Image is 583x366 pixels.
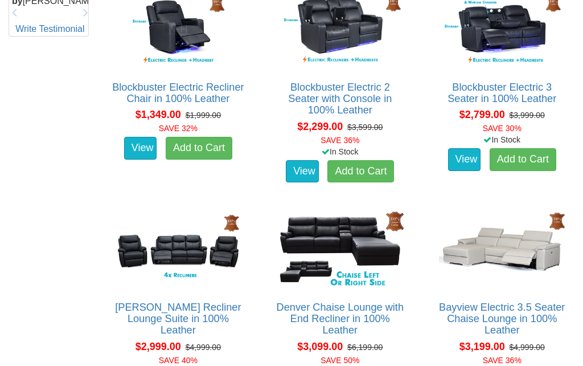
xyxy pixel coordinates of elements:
a: Bayview Electric 3.5 Seater Chaise Lounge in 100% Leather [439,302,565,336]
font: SAVE 50% [321,356,359,365]
span: $3,099.00 [297,341,343,352]
del: $4,999.00 [510,343,545,352]
a: Add to Cart [490,148,556,171]
a: Add to Cart [166,137,232,160]
div: In Stock [265,146,414,157]
a: View [124,137,157,160]
a: Write Testimonial [15,24,84,34]
a: Blockbuster Electric 2 Seater with Console in 100% Leather [288,82,392,116]
a: View [448,148,481,171]
a: Denver Chaise Lounge with End Recliner in 100% Leather [277,302,404,336]
font: SAVE 40% [159,356,198,365]
a: View [286,160,319,183]
div: In Stock [428,134,577,145]
font: SAVE 36% [483,356,522,365]
span: $2,299.00 [297,121,343,132]
font: SAVE 30% [483,124,522,133]
del: $4,999.00 [186,343,221,352]
span: $3,199.00 [459,341,505,352]
del: $1,999.00 [186,111,221,120]
a: Blockbuster Electric Recliner Chair in 100% Leather [112,82,244,104]
font: SAVE 36% [321,136,359,145]
del: $3,599.00 [347,123,383,132]
del: $6,199.00 [347,343,383,352]
a: [PERSON_NAME] Recliner Lounge Suite in 100% Leather [115,302,241,336]
a: Add to Cart [327,160,394,183]
span: $1,349.00 [136,109,181,120]
img: Denver Chaise Lounge with End Recliner in 100% Leather [274,209,406,290]
span: $2,999.00 [136,341,181,352]
font: SAVE 32% [159,124,198,133]
del: $3,999.00 [510,111,545,120]
a: Blockbuster Electric 3 Seater in 100% Leather [447,82,556,104]
span: $2,799.00 [459,109,505,120]
img: Maxwell Recliner Lounge Suite in 100% Leather [112,209,244,290]
img: Bayview Electric 3.5 Seater Chaise Lounge in 100% Leather [436,209,568,290]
